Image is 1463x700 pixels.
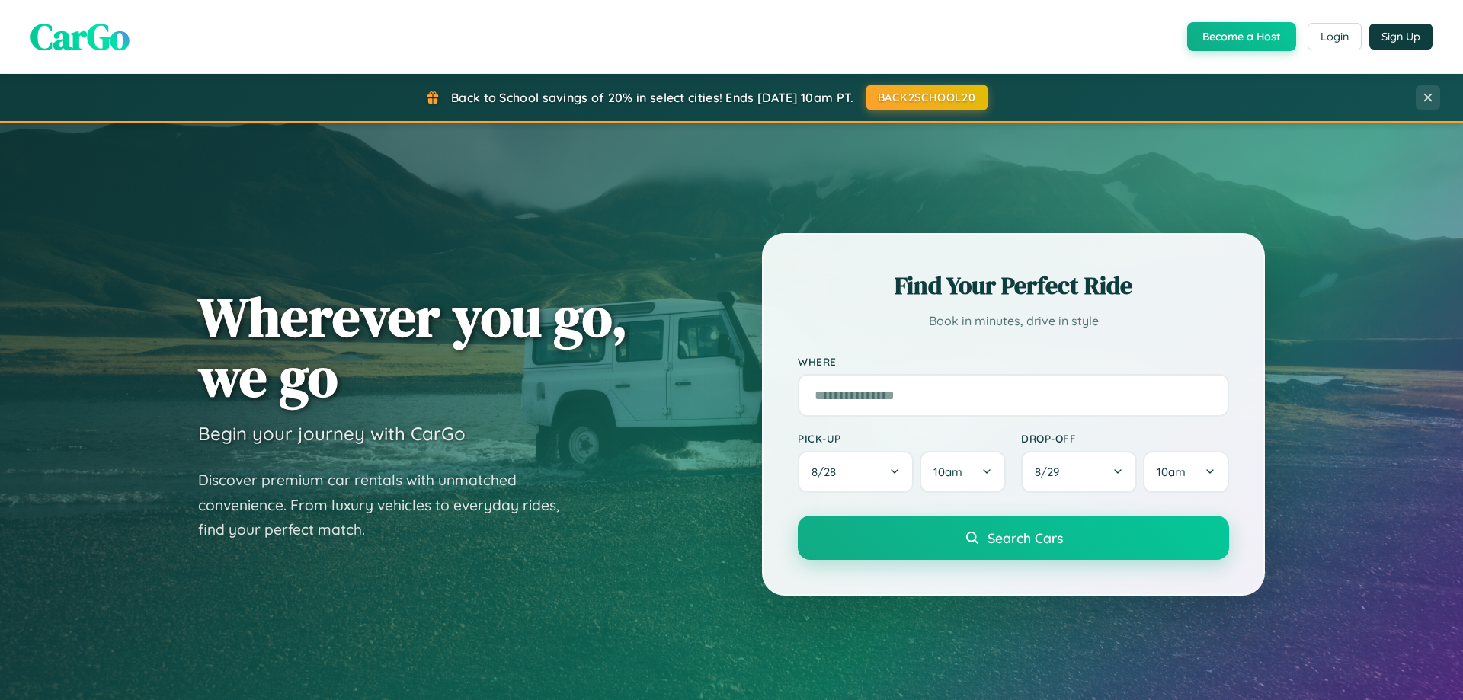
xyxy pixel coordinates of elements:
span: CarGo [30,11,130,62]
button: 8/29 [1021,451,1137,493]
button: Search Cars [798,516,1229,560]
button: Become a Host [1187,22,1296,51]
button: Sign Up [1369,24,1433,50]
label: Pick-up [798,432,1006,445]
span: 8 / 28 [812,465,844,479]
h3: Begin your journey with CarGo [198,422,466,445]
p: Discover premium car rentals with unmatched convenience. From luxury vehicles to everyday rides, ... [198,468,579,542]
span: Search Cars [988,529,1063,546]
span: 8 / 29 [1035,465,1067,479]
h2: Find Your Perfect Ride [798,269,1229,302]
button: 10am [1143,451,1229,493]
span: 10am [1157,465,1186,479]
label: Where [798,355,1229,368]
button: 10am [920,451,1006,493]
span: Back to School savings of 20% in select cities! Ends [DATE] 10am PT. [451,90,853,105]
label: Drop-off [1021,432,1229,445]
p: Book in minutes, drive in style [798,310,1229,332]
button: BACK2SCHOOL20 [866,85,988,110]
span: 10am [933,465,962,479]
button: 8/28 [798,451,914,493]
button: Login [1308,23,1362,50]
h1: Wherever you go, we go [198,286,628,407]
